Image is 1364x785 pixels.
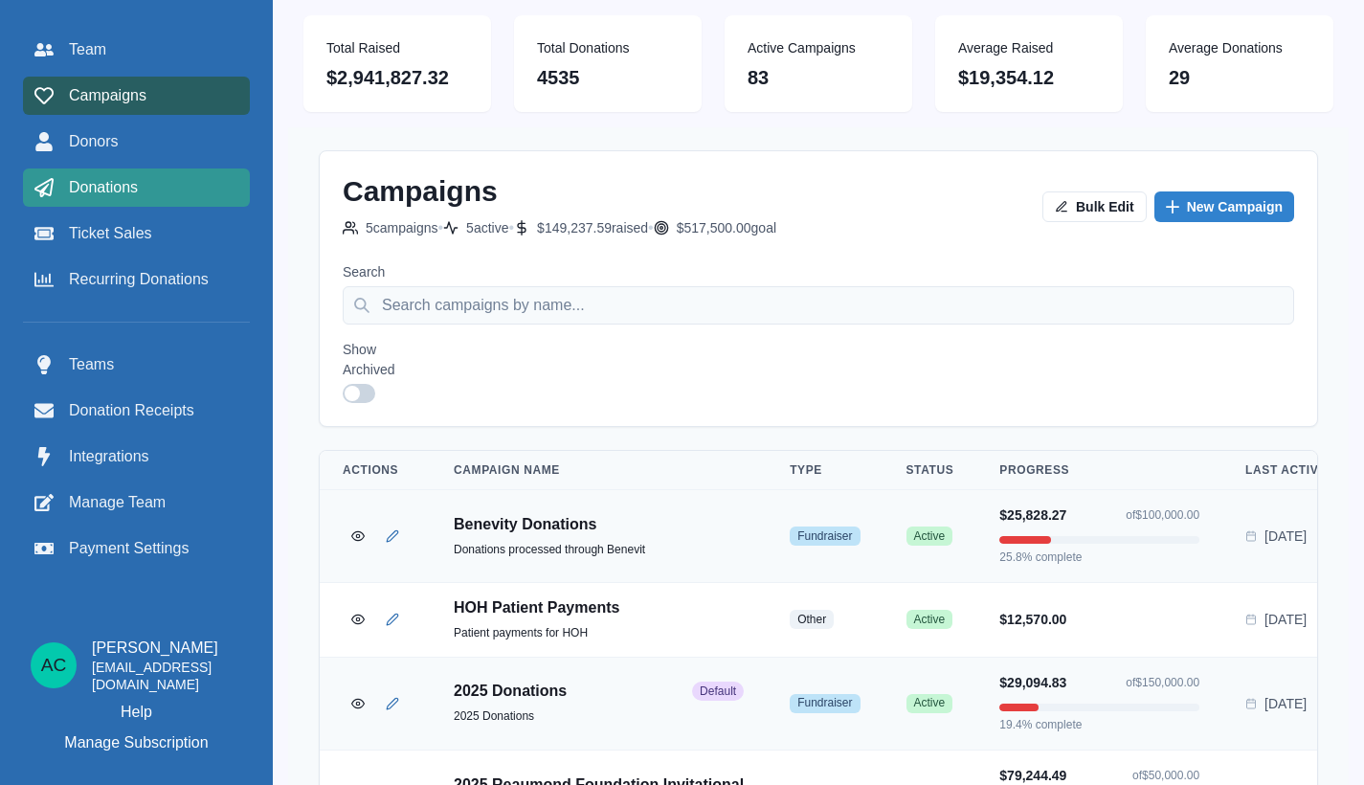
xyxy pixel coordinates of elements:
p: Patient payments for HOH [454,625,588,641]
div: Alyssa Cassata [41,656,67,674]
h2: $19,354.12 [958,66,1100,89]
p: of $50,000.00 [1132,766,1199,785]
label: Show Archived [343,340,394,380]
span: Default [692,682,744,701]
span: fundraiser [790,527,860,546]
span: Recurring Donations [69,268,209,291]
button: View Campaign [343,604,373,635]
span: Campaigns [69,84,146,107]
span: Ticket Sales [69,222,152,245]
button: Edit Campaign [377,521,408,551]
input: Search campaigns by name... [343,286,1294,325]
p: 5 active [466,218,508,238]
h2: $2,941,827.32 [326,66,468,89]
h2: 29 [1169,66,1310,89]
p: [DATE] [1264,694,1307,713]
a: Integrations [23,437,250,476]
span: Active [906,694,953,713]
p: 2025 Donations [454,682,684,701]
a: Manage Team [23,483,250,522]
p: $12,570.00 [999,610,1066,629]
th: Actions [320,451,431,490]
p: Active Campaigns [748,38,889,58]
span: Donors [69,130,119,153]
p: 19.4 % complete [999,715,1082,734]
p: • [438,216,444,239]
p: • [508,216,514,239]
p: Status [906,462,954,478]
p: $149,237.59 raised [537,218,648,238]
a: Payment Settings [23,529,250,568]
a: Donors [23,123,250,161]
span: Integrations [69,445,149,468]
span: Active [906,610,953,629]
h2: Campaigns [343,174,498,209]
button: Edit Campaign [377,604,408,635]
p: Manage Subscription [64,731,208,754]
p: of $150,000.00 [1126,673,1199,692]
span: Teams [69,353,114,376]
p: $79,244.49 [999,766,1066,785]
h2: 4535 [537,66,679,89]
p: Type [790,462,822,478]
span: Donations [69,176,138,199]
p: $29,094.83 [999,673,1066,692]
span: Manage Team [69,491,166,514]
p: Total Raised [326,38,468,58]
p: Benevity Donations [454,515,744,534]
p: 2025 Donations [454,708,534,725]
span: Donation Receipts [69,399,194,422]
p: Campaign Name [454,462,560,478]
p: [DATE] [1264,610,1307,629]
p: 5 campaign s [366,218,438,238]
p: Total Donations [537,38,679,58]
button: View Campaign [343,521,373,551]
a: Teams [23,346,250,384]
p: • [648,216,654,239]
button: Edit Campaign [377,688,408,719]
span: Active [906,527,953,546]
a: Donation Receipts [23,392,250,430]
span: Team [69,38,106,61]
button: View Campaign [343,688,373,719]
a: Donations [23,168,250,207]
a: Team [23,31,250,69]
p: of $100,000.00 [1126,505,1199,525]
span: Payment Settings [69,537,189,560]
p: HOH Patient Payments [454,598,744,617]
a: Campaigns [23,77,250,115]
span: fundraiser [790,694,860,713]
p: [DATE] [1264,527,1307,546]
p: Last Activity [1245,462,1338,478]
p: 25.8 % complete [999,548,1082,567]
p: Donations processed through Benevity [454,542,645,558]
p: Average Raised [958,38,1100,58]
p: Average Donations [1169,38,1310,58]
p: Progress [999,462,1069,478]
p: [EMAIL_ADDRESS][DOMAIN_NAME] [92,660,242,693]
p: $517,500.00 goal [677,218,776,238]
button: Bulk Edit [1042,191,1147,222]
p: [PERSON_NAME] [92,637,242,660]
p: $25,828.27 [999,505,1066,525]
a: New Campaign [1154,191,1294,222]
a: Ticket Sales [23,214,250,253]
label: Search [343,262,1283,282]
h2: 83 [748,66,889,89]
a: Help [121,701,152,724]
span: other [790,610,834,629]
a: Recurring Donations [23,260,250,299]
